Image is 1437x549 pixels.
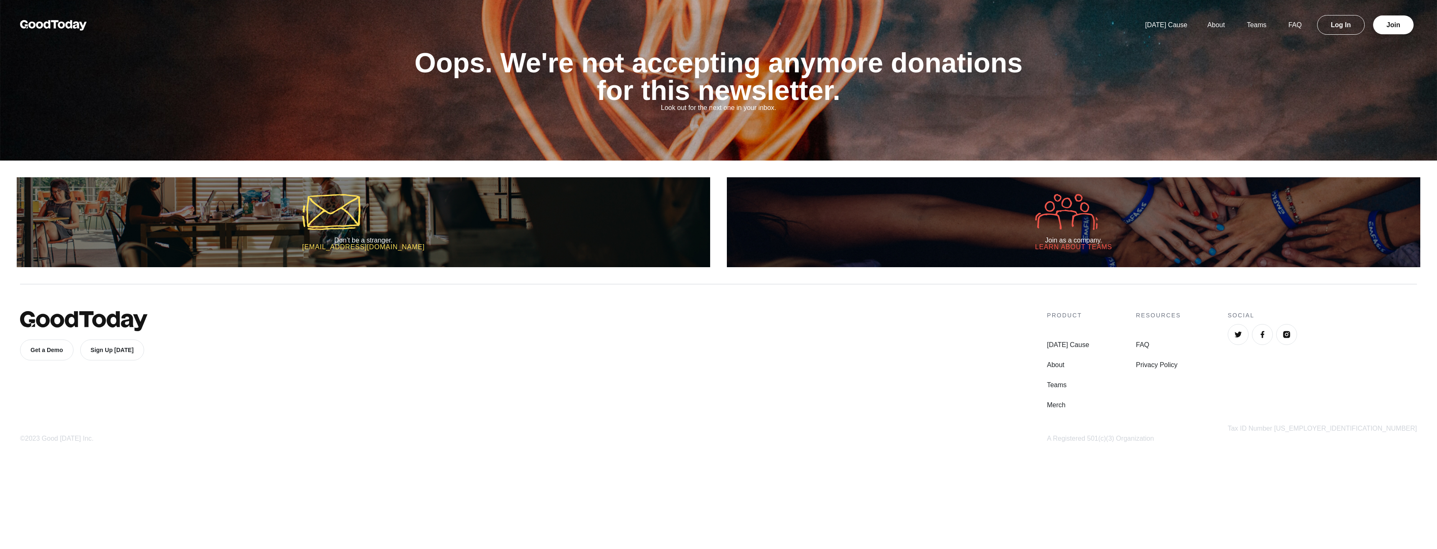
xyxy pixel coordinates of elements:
[1035,194,1098,230] img: icon-company-9005efa6fbb31de5087adda016c9bae152a033d430c041dc1efcb478492f602d.svg
[1047,311,1089,320] h4: Product
[20,340,74,360] a: Get a Demo
[1228,311,1417,320] h4: Social
[1234,330,1242,339] img: Twitter
[302,244,425,250] h3: [EMAIL_ADDRESS][DOMAIN_NAME]
[1282,330,1291,339] img: Instagram
[1373,15,1414,34] a: Join
[1276,324,1297,345] a: Instagram
[1136,360,1181,370] a: Privacy Policy
[20,20,87,31] img: GoodToday
[17,177,710,267] a: Don’t be a stranger. [EMAIL_ADDRESS][DOMAIN_NAME]
[1237,21,1277,28] a: Teams
[20,311,147,331] img: GoodToday
[1047,380,1089,390] a: Teams
[1035,244,1112,250] h3: Learn about Teams
[1047,340,1089,350] a: [DATE] Cause
[1135,21,1197,28] a: [DATE] Cause
[80,340,144,360] a: Sign Up [DATE]
[1035,237,1112,244] h2: Join as a company.
[1317,15,1365,35] a: Log In
[1136,311,1181,320] h4: Resources
[302,237,425,244] h2: Don’t be a stranger.
[404,104,1033,112] h2: Look out for the next one in your inbox.
[404,49,1033,104] h1: Oops. We're not accepting anymore donations for this newsletter.
[302,194,360,230] img: icon-mail-5a43aaca37e600df00e56f9b8d918e47a1bfc3b774321cbcea002c40666e291d.svg
[1228,324,1249,345] a: Twitter
[1197,21,1235,28] a: About
[727,177,1420,267] a: Join as a company. Learn about Teams
[1258,330,1267,339] img: Facebook
[1228,424,1417,434] div: Tax ID Number [US_EMPLOYER_IDENTIFICATION_NUMBER]
[1047,400,1089,410] a: Merch
[1047,360,1089,370] a: About
[1047,434,1228,444] div: A Registered 501(c)(3) Organization
[1136,340,1181,350] a: FAQ
[1278,21,1312,28] a: FAQ
[20,434,1047,444] div: ©2023 Good [DATE] Inc.
[1252,324,1273,345] a: Facebook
